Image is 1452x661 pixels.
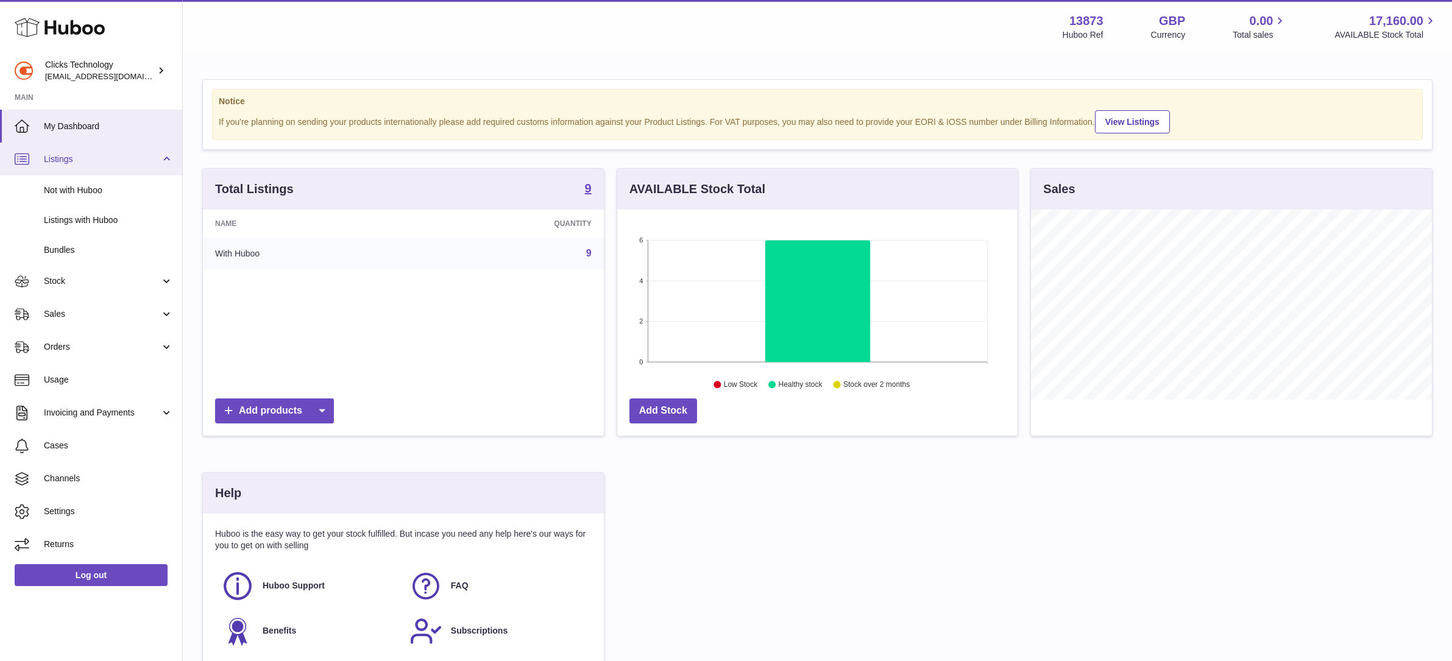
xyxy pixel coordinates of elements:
span: Usage [44,374,173,386]
a: Benefits [221,615,397,648]
span: My Dashboard [44,121,173,132]
a: 9 [586,248,592,258]
span: Sales [44,308,160,320]
text: Low Stock [724,381,758,389]
span: Channels [44,473,173,484]
a: 0.00 Total sales [1233,13,1287,41]
span: Bundles [44,244,173,256]
strong: 9 [585,182,592,194]
text: 6 [639,236,643,244]
span: Listings with Huboo [44,214,173,226]
a: Subscriptions [409,615,586,648]
span: AVAILABLE Stock Total [1334,29,1437,41]
span: Not with Huboo [44,185,173,196]
span: [EMAIL_ADDRESS][DOMAIN_NAME] [45,71,179,81]
span: Stock [44,275,160,287]
h3: Total Listings [215,181,294,197]
span: 17,160.00 [1369,13,1423,29]
span: Benefits [263,625,296,637]
td: With Huboo [203,238,414,269]
text: 2 [639,318,643,325]
h3: AVAILABLE Stock Total [629,181,765,197]
div: Clicks Technology [45,59,155,82]
a: Huboo Support [221,570,397,603]
a: 17,160.00 AVAILABLE Stock Total [1334,13,1437,41]
strong: Notice [219,96,1416,107]
text: 4 [639,277,643,285]
a: Add Stock [629,398,697,423]
text: Healthy stock [778,381,823,389]
img: kp@clicks.tech [15,62,33,80]
th: Name [203,210,414,238]
span: Listings [44,154,160,165]
a: View Listings [1095,110,1170,133]
a: Log out [15,564,168,586]
th: Quantity [414,210,604,238]
strong: 13873 [1069,13,1103,29]
div: Huboo Ref [1063,29,1103,41]
a: 9 [585,182,592,197]
span: Invoicing and Payments [44,407,160,419]
span: FAQ [451,580,469,592]
text: 0 [639,358,643,366]
h3: Help [215,485,241,501]
div: If you're planning on sending your products internationally please add required customs informati... [219,108,1416,133]
span: Settings [44,506,173,517]
span: 0.00 [1250,13,1273,29]
h3: Sales [1043,181,1075,197]
a: FAQ [409,570,586,603]
div: Currency [1151,29,1186,41]
a: Add products [215,398,334,423]
span: Huboo Support [263,580,325,592]
span: Returns [44,539,173,550]
strong: GBP [1159,13,1185,29]
text: Stock over 2 months [843,381,910,389]
p: Huboo is the easy way to get your stock fulfilled. But incase you need any help here's our ways f... [215,528,592,551]
span: Cases [44,440,173,451]
span: Subscriptions [451,625,508,637]
span: Orders [44,341,160,353]
span: Total sales [1233,29,1287,41]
